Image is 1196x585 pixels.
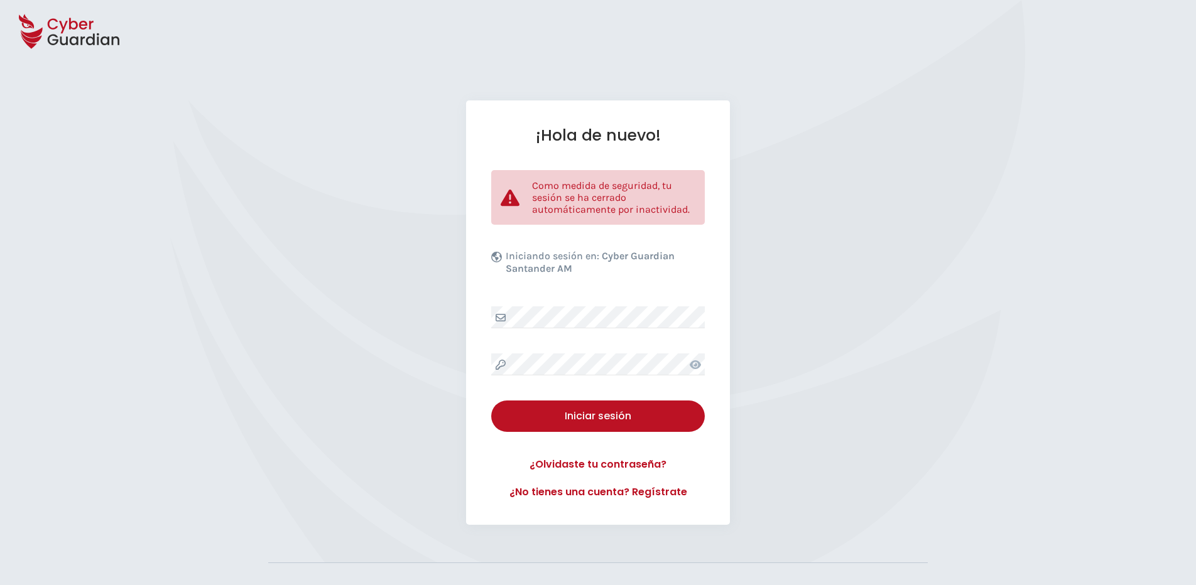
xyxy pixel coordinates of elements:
p: Como medida de seguridad, tu sesión se ha cerrado automáticamente por inactividad. [532,180,695,215]
a: ¿No tienes una cuenta? Regístrate [491,485,705,500]
a: ¿Olvidaste tu contraseña? [491,457,705,472]
button: Iniciar sesión [491,400,705,432]
h1: ¡Hola de nuevo! [491,126,705,145]
div: Iniciar sesión [501,409,695,424]
b: Cyber Guardian Santander AM [506,250,675,274]
p: Iniciando sesión en: [506,250,702,281]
